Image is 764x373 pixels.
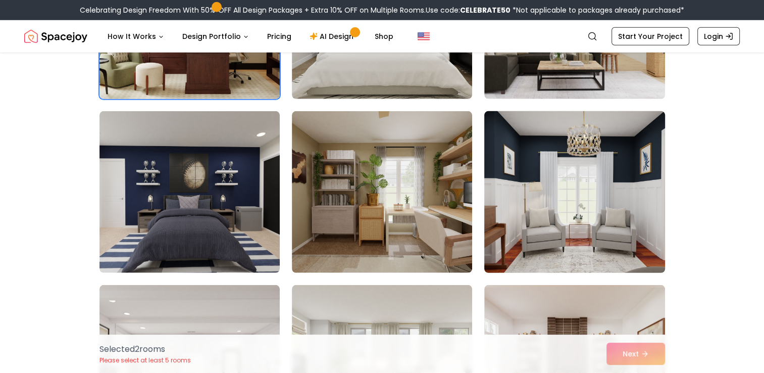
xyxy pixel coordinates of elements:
[426,5,511,15] span: Use code:
[80,5,684,15] div: Celebrating Design Freedom With 50% OFF All Design Packages + Extra 10% OFF on Multiple Rooms.
[24,26,87,46] img: Spacejoy Logo
[99,343,191,355] p: Selected 2 room s
[480,107,669,277] img: Room room-54
[99,111,280,273] img: Room room-52
[292,111,472,273] img: Room room-53
[259,26,299,46] a: Pricing
[24,26,87,46] a: Spacejoy
[174,26,257,46] button: Design Portfolio
[99,26,172,46] button: How It Works
[24,20,740,53] nav: Global
[301,26,365,46] a: AI Design
[418,30,430,42] img: United States
[697,27,740,45] a: Login
[460,5,511,15] b: CELEBRATE50
[511,5,684,15] span: *Not applicable to packages already purchased*
[612,27,689,45] a: Start Your Project
[367,26,401,46] a: Shop
[99,26,401,46] nav: Main
[99,356,191,364] p: Please select at least 5 rooms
